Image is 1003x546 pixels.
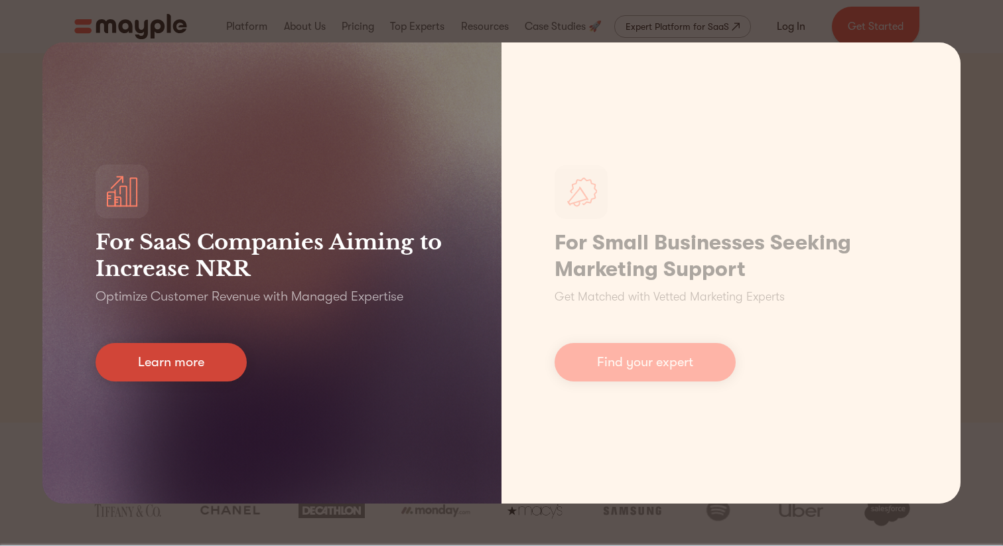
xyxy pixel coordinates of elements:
h1: For Small Businesses Seeking Marketing Support [555,230,907,283]
p: Get Matched with Vetted Marketing Experts [555,288,785,306]
p: Optimize Customer Revenue with Managed Expertise [96,287,403,306]
a: Find your expert [555,343,736,381]
a: Learn more [96,343,247,381]
h3: For SaaS Companies Aiming to Increase NRR [96,229,448,282]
